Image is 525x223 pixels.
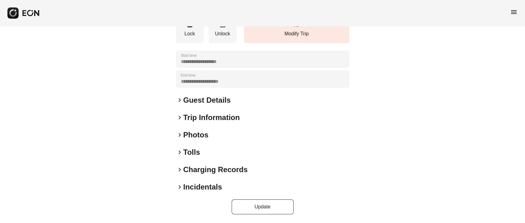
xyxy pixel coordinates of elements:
button: Modify Trip [244,17,349,43]
button: Lock [176,17,204,43]
h2: Guest Details [183,95,231,105]
span: keyboard_arrow_right [176,183,183,191]
span: keyboard_arrow_right [176,131,183,139]
p: Unlock [212,30,234,38]
button: Unlock [209,17,237,43]
p: Modify Trip [247,30,346,38]
span: menu [510,8,518,16]
p: Lock [179,30,201,38]
h2: Photos [183,130,208,140]
h2: Tolls [183,147,200,157]
span: keyboard_arrow_right [176,166,183,173]
h2: Charging Records [183,165,248,175]
button: Update [232,199,294,214]
span: keyboard_arrow_right [176,114,183,121]
h2: Incidentals [183,182,222,192]
span: keyboard_arrow_right [176,96,183,104]
h2: Trip Information [183,113,240,123]
span: keyboard_arrow_right [176,149,183,156]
